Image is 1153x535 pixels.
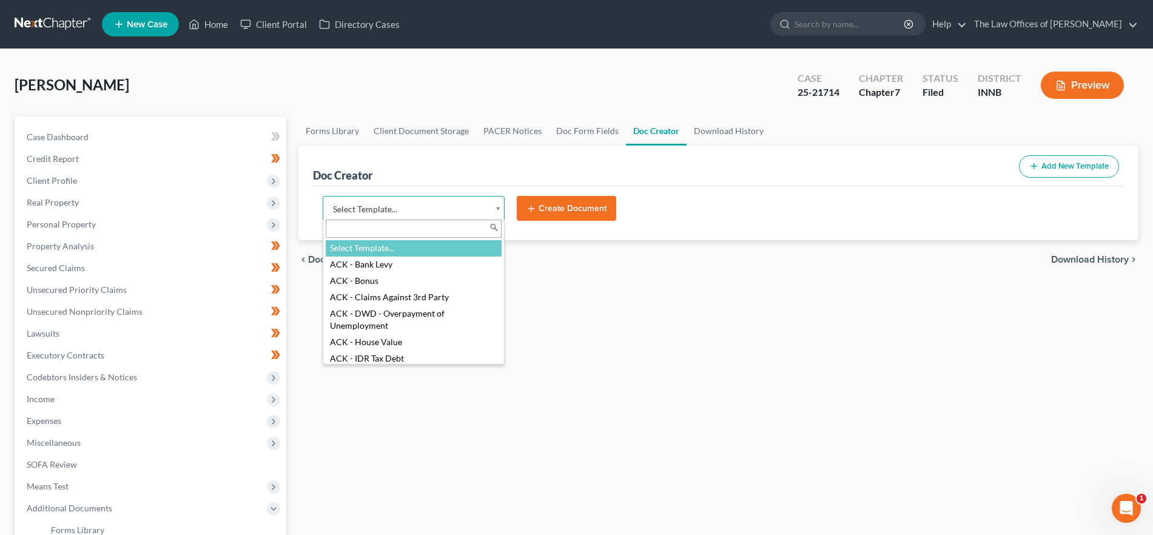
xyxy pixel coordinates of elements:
div: ACK - IDR Tax Debt [326,351,502,367]
div: ACK - Bank Levy [326,257,502,273]
iframe: Intercom live chat [1112,494,1141,523]
div: ACK - DWD - Overpayment of Unemployment [326,306,502,334]
div: ACK - Bonus [326,273,502,289]
span: 1 [1137,494,1146,503]
div: ACK - Claims Against 3rd Party [326,289,502,306]
div: ACK - House Value [326,334,502,351]
div: Select Template... [326,240,502,257]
